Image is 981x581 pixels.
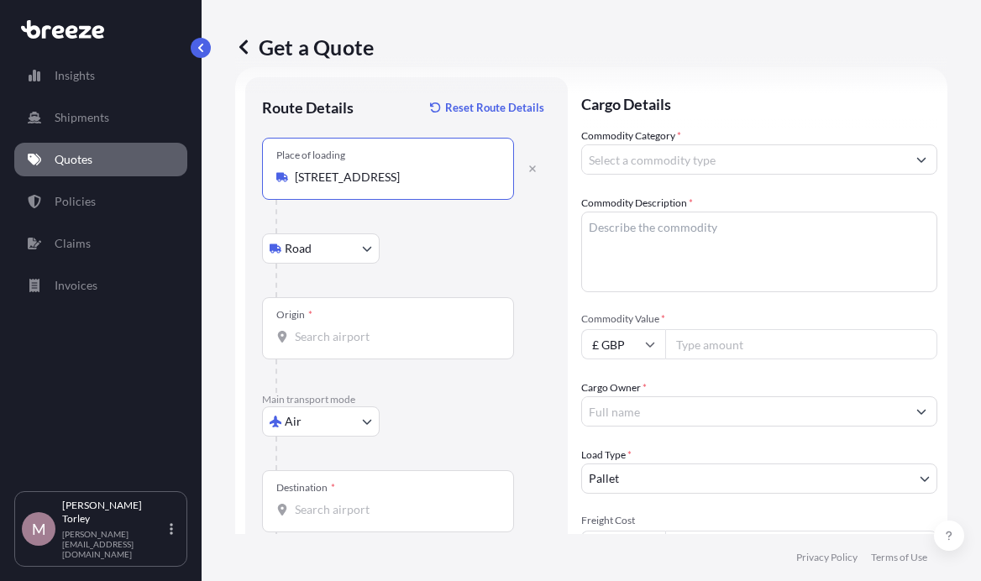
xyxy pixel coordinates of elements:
[62,529,166,559] p: [PERSON_NAME][EMAIL_ADDRESS][DOMAIN_NAME]
[14,185,187,218] a: Policies
[665,531,937,561] input: Enter amount
[582,144,906,175] input: Select a commodity type
[445,99,544,116] p: Reset Route Details
[262,97,354,118] p: Route Details
[295,328,493,345] input: Origin
[276,481,335,495] div: Destination
[14,101,187,134] a: Shipments
[295,169,493,186] input: Place of loading
[422,94,551,121] button: Reset Route Details
[589,470,619,487] span: Pallet
[262,393,551,406] p: Main transport mode
[32,521,46,537] span: M
[582,396,906,427] input: Full name
[55,151,92,168] p: Quotes
[581,77,937,128] p: Cargo Details
[276,149,345,162] div: Place of loading
[285,240,312,257] span: Road
[581,195,693,212] label: Commodity Description
[14,143,187,176] a: Quotes
[14,59,187,92] a: Insights
[235,34,374,60] p: Get a Quote
[55,235,91,252] p: Claims
[581,463,937,494] button: Pallet
[581,379,647,396] label: Cargo Owner
[55,277,97,294] p: Invoices
[665,329,937,359] input: Type amount
[906,144,936,175] button: Show suggestions
[285,413,302,430] span: Air
[262,233,380,264] button: Select transport
[581,447,632,463] span: Load Type
[581,128,681,144] label: Commodity Category
[262,406,380,437] button: Select transport
[14,227,187,260] a: Claims
[14,269,187,302] a: Invoices
[796,551,858,564] a: Privacy Policy
[295,501,493,518] input: Destination
[276,308,312,322] div: Origin
[871,551,927,564] a: Terms of Use
[906,396,936,427] button: Show suggestions
[55,67,95,84] p: Insights
[55,109,109,126] p: Shipments
[581,312,937,326] span: Commodity Value
[55,193,96,210] p: Policies
[62,499,166,526] p: [PERSON_NAME] Torley
[581,514,937,527] span: Freight Cost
